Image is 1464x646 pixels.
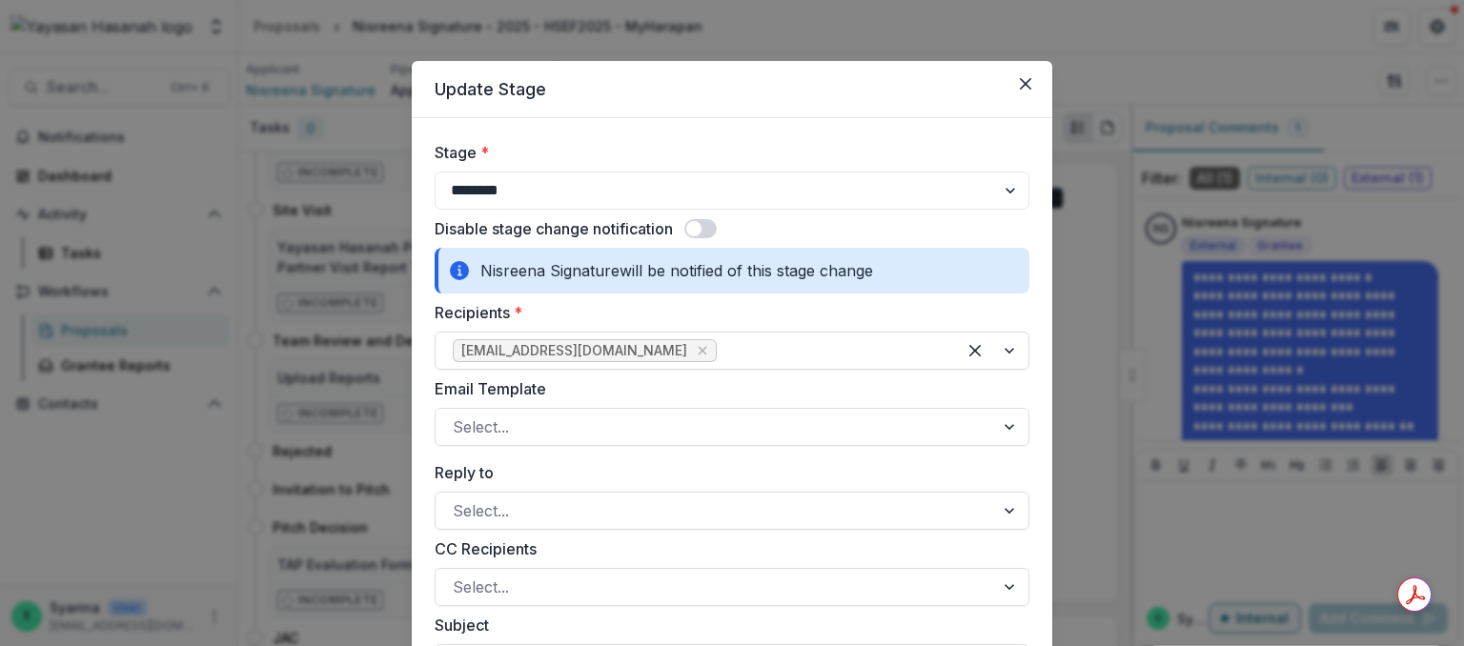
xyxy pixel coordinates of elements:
div: Remove nisreenasignature@gmail.com [693,341,712,360]
label: CC Recipients [435,537,1018,560]
label: Subject [435,614,1018,636]
label: Disable stage change notification [435,217,673,240]
header: Update Stage [412,61,1052,118]
button: Close [1010,69,1041,99]
label: Email Template [435,377,1018,400]
div: Clear selected options [960,335,990,366]
label: Recipients [435,301,1018,324]
div: Nisreena Signature will be notified of this stage change [435,248,1029,293]
label: Reply to [435,461,1018,484]
span: [EMAIL_ADDRESS][DOMAIN_NAME] [461,343,687,359]
label: Stage [435,141,1018,164]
